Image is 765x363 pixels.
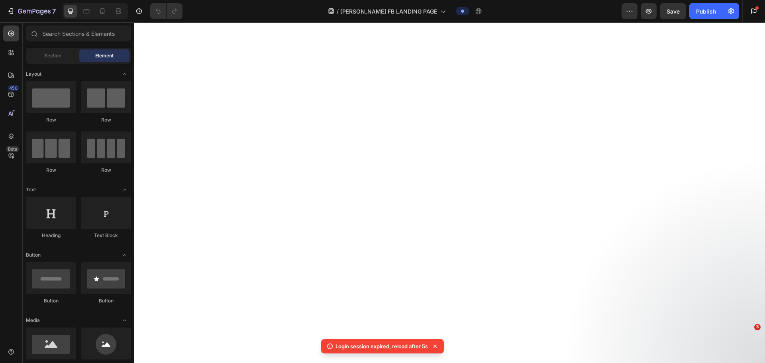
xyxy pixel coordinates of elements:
input: Search Sections & Elements [26,26,131,41]
span: Media [26,317,40,324]
div: Row [26,116,76,124]
div: Publish [696,7,716,16]
div: Beta [6,146,19,152]
span: Element [95,52,114,59]
span: Section [44,52,61,59]
div: Row [81,167,131,174]
iframe: Intercom live chat [738,336,757,355]
button: Save [660,3,686,19]
div: Row [81,116,131,124]
div: Heading [26,232,76,239]
span: 3 [754,324,761,330]
span: Toggle open [118,183,131,196]
button: Publish [689,3,723,19]
p: Login session expired, reload after 5s [335,342,428,350]
span: / [337,7,339,16]
div: Undo/Redo [150,3,182,19]
span: Toggle open [118,68,131,80]
span: Text [26,186,36,193]
span: Toggle open [118,314,131,327]
iframe: Design area [134,22,765,363]
div: 450 [8,85,19,91]
div: Button [81,297,131,304]
div: Text Block [81,232,131,239]
div: Row [26,167,76,174]
span: Save [667,8,680,15]
p: 7 [52,6,56,16]
div: Button [26,297,76,304]
span: Layout [26,71,41,78]
button: 7 [3,3,59,19]
span: [PERSON_NAME] FB LANDING PAGE [340,7,437,16]
span: Toggle open [118,249,131,261]
span: Button [26,251,41,259]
